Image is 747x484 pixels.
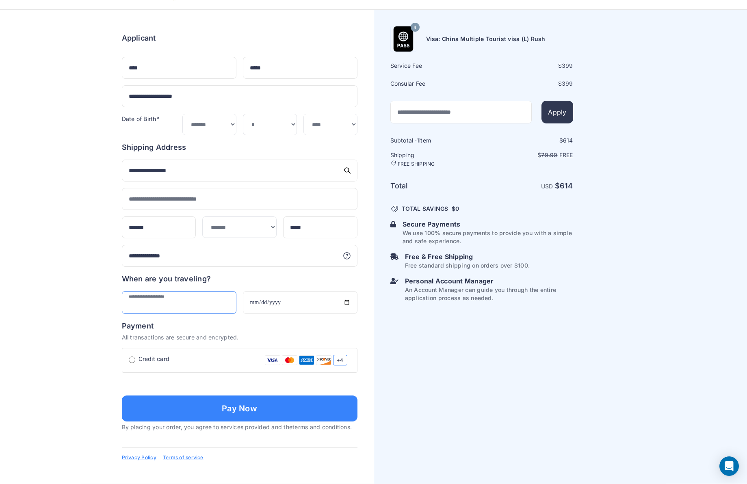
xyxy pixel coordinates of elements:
h6: Personal Account Manager [405,276,573,286]
button: Apply [541,101,573,123]
p: $ [483,151,573,159]
span: 399 [562,62,573,69]
strong: $ [555,181,573,190]
img: Mastercard [282,355,297,365]
h6: Free & Free Shipping [405,252,530,261]
img: Amex [299,355,314,365]
span: 1 [417,137,419,144]
span: Credit card [139,355,170,363]
img: Visa Card [265,355,280,365]
span: 399 [562,80,573,87]
h6: Subtotal · item [390,136,481,145]
h6: Secure Payments [403,219,573,229]
p: All transactions are secure and encrypted. [122,333,357,341]
div: $ [483,80,573,88]
a: Privacy Policy [122,454,156,461]
span: TOTAL SAVINGS [402,205,448,213]
svg: More information [343,252,351,260]
div: $ [483,136,573,145]
span: 79.99 [541,151,557,158]
p: We use 100% secure payments to provide you with a simple and safe experience. [403,229,573,245]
h6: Shipping [390,151,481,167]
h6: Payment [122,320,357,332]
p: Free standard shipping on orders over $100. [405,261,530,270]
h6: Total [390,180,481,192]
h6: Service Fee [390,62,481,70]
p: By placing your order, you agree to services provided and the . [122,423,357,431]
a: Terms of service [163,454,204,461]
label: Date of Birth* [122,115,159,122]
span: USD [541,183,553,190]
p: An Account Manager can guide you through the entire application process as needed. [405,286,573,302]
h6: Shipping Address [122,142,357,153]
a: terms and conditions [292,423,350,430]
h6: Applicant [122,32,156,44]
span: $ [452,205,459,213]
div: Open Intercom Messenger [719,456,739,476]
span: 4 [414,22,416,33]
span: 614 [563,137,573,144]
img: Discover [316,355,331,365]
h6: Consular Fee [390,80,481,88]
h6: When are you traveling? [122,273,211,285]
span: 614 [560,181,573,190]
h6: Visa: China Multiple Tourist visa (L) Rush [426,35,546,43]
span: 0 [455,205,459,212]
span: +4 [333,355,347,365]
img: Product Name [391,26,416,52]
span: FREE SHIPPING [398,161,435,167]
button: Pay Now [122,395,357,421]
span: Free [559,151,573,158]
div: $ [483,62,573,70]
